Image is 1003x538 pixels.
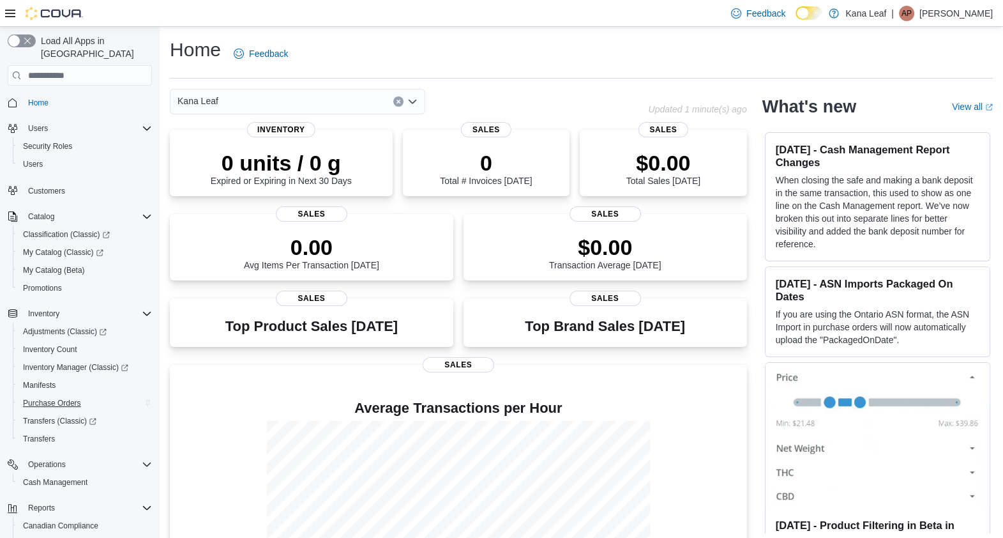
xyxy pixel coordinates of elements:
button: Promotions [13,279,157,297]
p: 0 units / 0 g [211,150,352,176]
button: Customers [3,181,157,199]
span: Classification (Classic) [18,227,152,242]
span: Adjustments (Classic) [18,324,152,339]
a: Classification (Classic) [13,226,157,243]
button: Users [23,121,53,136]
span: Feedback [746,7,785,20]
button: Reports [23,500,60,516]
a: Customers [23,183,70,199]
span: Inventory Manager (Classic) [18,360,152,375]
button: Reports [3,499,157,517]
button: Manifests [13,376,157,394]
a: Users [18,157,48,172]
a: Inventory Count [18,342,82,357]
span: My Catalog (Beta) [18,263,152,278]
p: 0 [440,150,532,176]
span: Inventory [28,309,59,319]
span: Catalog [23,209,152,224]
span: Purchase Orders [18,396,152,411]
span: Inventory Count [23,344,77,355]
span: Purchase Orders [23,398,81,408]
button: Operations [23,457,71,472]
button: Catalog [23,209,59,224]
span: Home [28,98,49,108]
button: Inventory Count [13,341,157,358]
p: When closing the safe and making a bank deposit in the same transaction, this used to show as one... [776,174,979,250]
a: Adjustments (Classic) [18,324,112,339]
a: Feedback [229,41,293,66]
span: Sales [638,122,688,137]
span: My Catalog (Classic) [18,245,152,260]
a: My Catalog (Classic) [13,243,157,261]
a: Transfers [18,431,60,447]
span: Inventory Count [18,342,152,357]
span: Canadian Compliance [18,518,152,534]
p: Updated 1 minute(s) ago [648,104,746,114]
span: Classification (Classic) [23,229,110,240]
span: Operations [28,459,66,470]
span: Promotions [23,283,62,293]
p: If you are using the Ontario ASN format, the ASN Import in purchase orders will now automatically... [776,308,979,346]
span: Kana Leaf [177,93,218,109]
svg: External link [985,104,993,111]
span: Sales [276,291,347,306]
span: Cash Management [23,477,87,488]
span: Home [23,95,152,111]
h3: [DATE] - ASN Imports Packaged On Dates [776,277,979,303]
span: Manifests [23,380,56,390]
span: Sales [569,206,641,222]
a: Cash Management [18,475,93,490]
span: Sales [276,206,347,222]
span: Adjustments (Classic) [23,327,107,337]
img: Cova [26,7,83,20]
p: [PERSON_NAME] [919,6,993,21]
span: Customers [28,186,65,196]
a: Canadian Compliance [18,518,103,534]
h1: Home [170,37,221,63]
span: Inventory [23,306,152,321]
span: Reports [23,500,152,516]
button: Security Roles [13,137,157,155]
span: Transfers [23,434,55,444]
h3: Top Product Sales [DATE] [225,319,398,334]
span: Users [23,121,152,136]
span: Load All Apps in [GEOGRAPHIC_DATA] [36,35,152,60]
span: Transfers (Classic) [18,413,152,429]
a: Feedback [726,1,790,26]
button: Transfers [13,430,157,448]
a: My Catalog (Classic) [18,245,109,260]
span: Transfers (Classic) [23,416,96,426]
span: Users [18,157,152,172]
span: Operations [23,457,152,472]
button: Canadian Compliance [13,517,157,535]
p: 0.00 [244,234,379,260]
span: Customers [23,182,152,198]
a: Security Roles [18,139,77,154]
div: Avg Items Per Transaction [DATE] [244,234,379,270]
button: Inventory [3,305,157,323]
a: Home [23,95,54,111]
span: Manifests [18,378,152,393]
a: Manifests [18,378,61,393]
button: Catalog [3,208,157,226]
span: Security Roles [18,139,152,154]
span: Canadian Compliance [23,521,98,531]
div: Total Sales [DATE] [626,150,700,186]
span: My Catalog (Beta) [23,265,85,275]
a: View allExternal link [952,102,993,112]
p: | [891,6,894,21]
a: Transfers (Classic) [13,412,157,430]
button: Users [13,155,157,173]
a: Classification (Classic) [18,227,115,242]
span: Inventory [247,122,315,137]
span: Cash Management [18,475,152,490]
div: Avery Pitawanakwat [899,6,914,21]
button: Purchase Orders [13,394,157,412]
span: Users [28,123,48,134]
a: Promotions [18,281,67,296]
span: Users [23,159,43,169]
div: Expired or Expiring in Next 30 Days [211,150,352,186]
a: My Catalog (Beta) [18,263,90,278]
a: Purchase Orders [18,396,86,411]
